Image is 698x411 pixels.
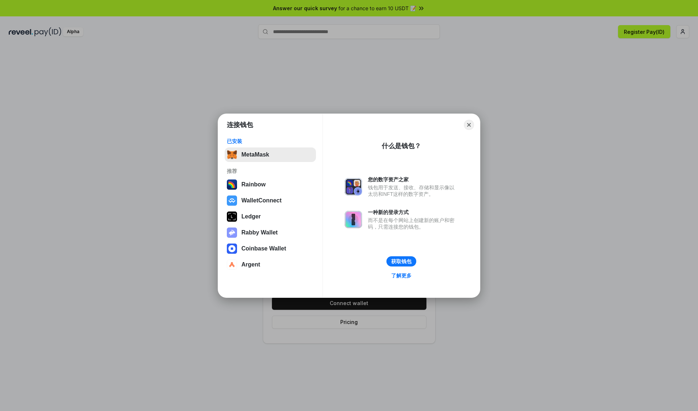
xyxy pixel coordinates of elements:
[241,151,269,158] div: MetaMask
[345,211,362,228] img: svg+xml,%3Csvg%20xmlns%3D%22http%3A%2F%2Fwww.w3.org%2F2000%2Fsvg%22%20fill%3D%22none%22%20viewBox...
[391,272,412,279] div: 了解更多
[225,257,316,272] button: Argent
[225,193,316,208] button: WalletConnect
[241,245,286,252] div: Coinbase Wallet
[227,150,237,160] img: svg+xml,%3Csvg%20fill%3D%22none%22%20height%3D%2233%22%20viewBox%3D%220%200%2035%2033%22%20width%...
[368,176,458,183] div: 您的数字资产之家
[227,260,237,270] img: svg+xml,%3Csvg%20width%3D%2228%22%20height%3D%2228%22%20viewBox%3D%220%200%2028%2028%22%20fill%3D...
[241,229,278,236] div: Rabby Wallet
[227,179,237,190] img: svg+xml,%3Csvg%20width%3D%22120%22%20height%3D%22120%22%20viewBox%3D%220%200%20120%20120%22%20fil...
[225,225,316,240] button: Rabby Wallet
[227,120,253,129] h1: 连接钱包
[345,178,362,195] img: svg+xml,%3Csvg%20xmlns%3D%22http%3A%2F%2Fwww.w3.org%2F2000%2Fsvg%22%20fill%3D%22none%22%20viewBox...
[227,228,237,238] img: svg+xml,%3Csvg%20xmlns%3D%22http%3A%2F%2Fwww.w3.org%2F2000%2Fsvg%22%20fill%3D%22none%22%20viewBox...
[368,184,458,197] div: 钱包用于发送、接收、存储和显示像以太坊和NFT这样的数字资产。
[225,177,316,192] button: Rainbow
[241,261,260,268] div: Argent
[241,181,266,188] div: Rainbow
[225,209,316,224] button: Ledger
[227,195,237,206] img: svg+xml,%3Csvg%20width%3D%2228%22%20height%3D%2228%22%20viewBox%3D%220%200%2028%2028%22%20fill%3D...
[382,142,421,150] div: 什么是钱包？
[368,209,458,216] div: 一种新的登录方式
[368,217,458,230] div: 而不是在每个网站上创建新的账户和密码，只需连接您的钱包。
[241,213,261,220] div: Ledger
[391,258,412,265] div: 获取钱包
[387,271,416,280] a: 了解更多
[225,241,316,256] button: Coinbase Wallet
[386,256,416,266] button: 获取钱包
[227,138,314,145] div: 已安装
[241,197,282,204] div: WalletConnect
[227,168,314,174] div: 推荐
[227,212,237,222] img: svg+xml,%3Csvg%20xmlns%3D%22http%3A%2F%2Fwww.w3.org%2F2000%2Fsvg%22%20width%3D%2228%22%20height%3...
[227,244,237,254] img: svg+xml,%3Csvg%20width%3D%2228%22%20height%3D%2228%22%20viewBox%3D%220%200%2028%2028%22%20fill%3D...
[464,120,474,130] button: Close
[225,147,316,162] button: MetaMask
